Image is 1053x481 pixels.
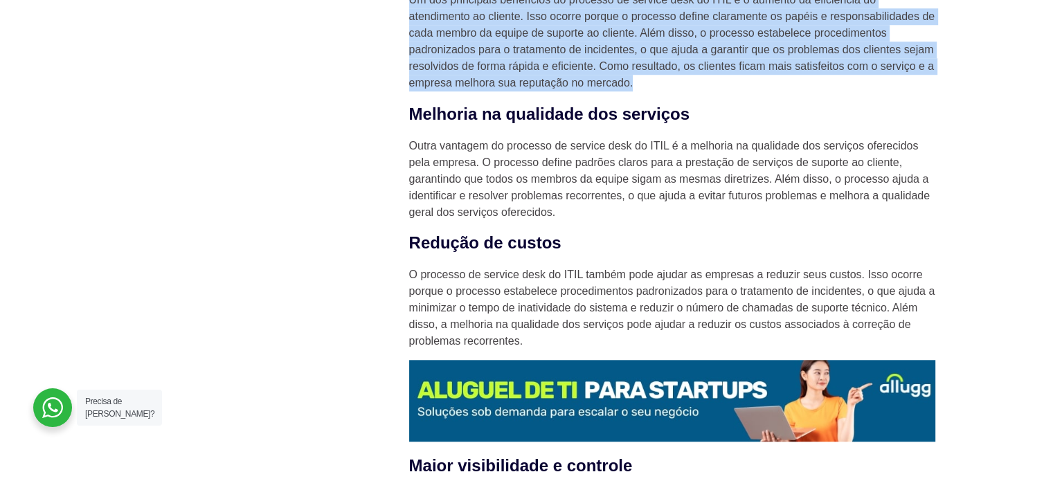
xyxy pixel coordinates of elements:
h3: Melhoria na qualidade dos serviços [409,102,935,127]
span: Precisa de [PERSON_NAME]? [85,397,154,419]
h3: Redução de custos [409,230,935,255]
p: Outra vantagem do processo de service desk do ITIL é a melhoria na qualidade dos serviços ofereci... [409,138,935,221]
h3: Maior visibilidade e controle [409,453,935,478]
img: Aluguel de Notebook [409,360,935,442]
div: Widget de chat [804,305,1053,481]
p: O processo de service desk do ITIL também pode ajudar as empresas a reduzir seus custos. Isso oco... [409,266,935,350]
iframe: Chat Widget [804,305,1053,481]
